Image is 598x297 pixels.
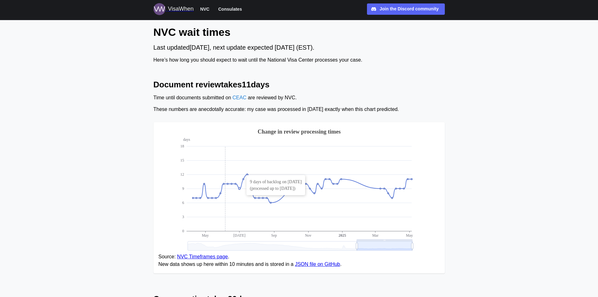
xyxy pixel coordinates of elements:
[183,137,190,142] text: days
[182,229,184,233] text: 0
[197,5,213,13] button: NVC
[182,215,184,219] text: 3
[180,144,184,148] text: 18
[295,261,340,267] a: JSON file on GitHub
[380,6,439,13] div: Join the Discord community
[182,201,184,205] text: 6
[154,3,194,15] a: Logo for VisaWhen VisaWhen
[154,56,445,64] div: Here’s how long you should expect to wait until the National Visa Center processes your case.
[154,94,445,102] div: Time until documents submitted on are reviewed by NVC.
[338,233,346,238] text: 2025
[215,5,245,13] button: Consulates
[180,158,184,162] text: 15
[257,129,340,135] text: Change in review processing times
[367,3,445,15] a: Join the Discord community
[168,5,194,14] div: VisaWhen
[154,79,445,90] h2: Document review takes 11 days
[372,233,378,238] text: Mar
[406,233,413,238] text: May
[232,95,246,100] a: CEAC
[271,233,277,238] text: Sep
[180,172,184,177] text: 12
[154,25,445,39] h1: NVC wait times
[154,3,165,15] img: Logo for VisaWhen
[182,186,184,191] text: 9
[218,5,242,13] span: Consulates
[233,233,245,238] text: [DATE]
[154,106,445,113] div: These numbers are anecdotally accurate: my case was processed in [DATE] exactly when this chart p...
[305,233,311,238] text: Nov
[200,5,210,13] span: NVC
[202,233,208,238] text: May
[177,254,228,259] a: NVC Timeframes page
[159,253,440,269] figcaption: Source: . New data shows up here within 10 minutes and is stored in a .
[154,43,445,52] div: Last updated [DATE] , next update expected [DATE] (EST).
